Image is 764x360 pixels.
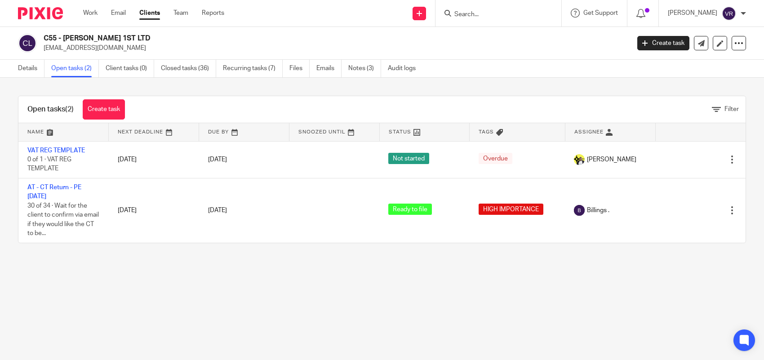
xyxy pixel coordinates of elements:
span: Billings . [587,206,609,215]
img: svg%3E [18,34,37,53]
a: AT - CT Return - PE [DATE] [27,184,81,200]
span: Ready to file [388,204,432,215]
span: Not started [388,153,429,164]
h2: C55 - [PERSON_NAME] 1ST LTD [44,34,508,43]
h1: Open tasks [27,105,74,114]
a: Audit logs [388,60,422,77]
span: 30 of 34 · Wait for the client to confirm via email if they would like the CT to be... [27,203,99,237]
a: Email [111,9,126,18]
input: Search [453,11,534,19]
a: Emails [316,60,342,77]
p: [EMAIL_ADDRESS][DOMAIN_NAME] [44,44,624,53]
a: Open tasks (2) [51,60,99,77]
a: Reports [202,9,224,18]
a: Notes (3) [348,60,381,77]
span: Snoozed Until [298,129,346,134]
p: [PERSON_NAME] [668,9,717,18]
a: Create task [637,36,689,50]
span: HIGH IMPORTANCE [479,204,543,215]
a: Create task [83,99,125,120]
a: Recurring tasks (7) [223,60,283,77]
span: Status [389,129,411,134]
span: Filter [724,106,739,112]
td: [DATE] [109,141,199,178]
a: Details [18,60,44,77]
td: [DATE] [109,178,199,242]
a: Work [83,9,98,18]
span: (2) [65,106,74,113]
span: Get Support [583,10,618,16]
a: Client tasks (0) [106,60,154,77]
a: VAT REG TEMPLATE [27,147,85,154]
img: svg%3E [574,205,585,216]
span: Tags [479,129,494,134]
span: 0 of 1 · VAT REG TEMPLATE [27,156,71,172]
span: [DATE] [208,156,227,163]
a: Files [289,60,310,77]
a: Clients [139,9,160,18]
img: Pixie [18,7,63,19]
span: [PERSON_NAME] [587,155,636,164]
img: Carine-Starbridge.jpg [574,154,585,165]
span: Overdue [479,153,512,164]
a: Team [173,9,188,18]
span: [DATE] [208,207,227,213]
a: Closed tasks (36) [161,60,216,77]
img: svg%3E [722,6,736,21]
